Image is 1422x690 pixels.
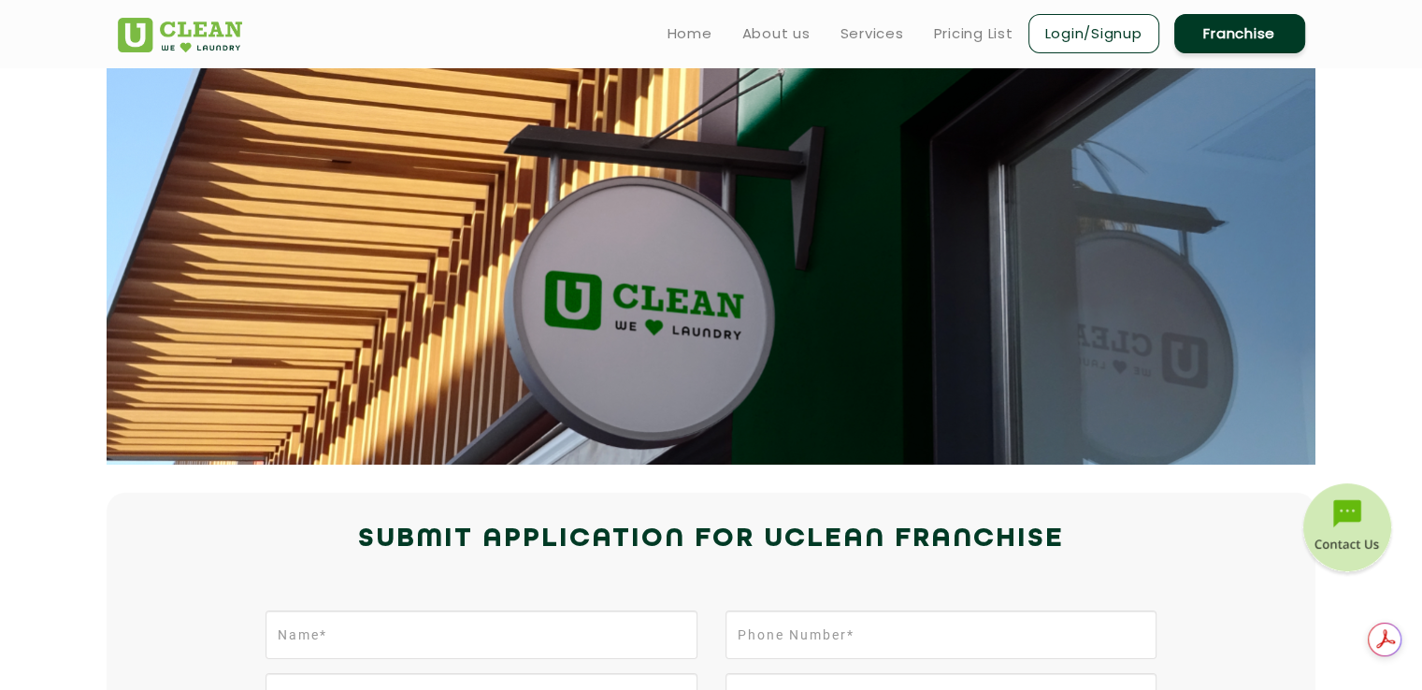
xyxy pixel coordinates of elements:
[266,611,697,659] input: Name*
[840,22,904,45] a: Services
[118,517,1305,562] h2: Submit Application for UCLEAN FRANCHISE
[1300,483,1394,577] img: contact-btn
[742,22,811,45] a: About us
[118,18,242,52] img: UClean Laundry and Dry Cleaning
[1028,14,1159,53] a: Login/Signup
[725,611,1156,659] input: Phone Number*
[668,22,712,45] a: Home
[934,22,1013,45] a: Pricing List
[1174,14,1305,53] a: Franchise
